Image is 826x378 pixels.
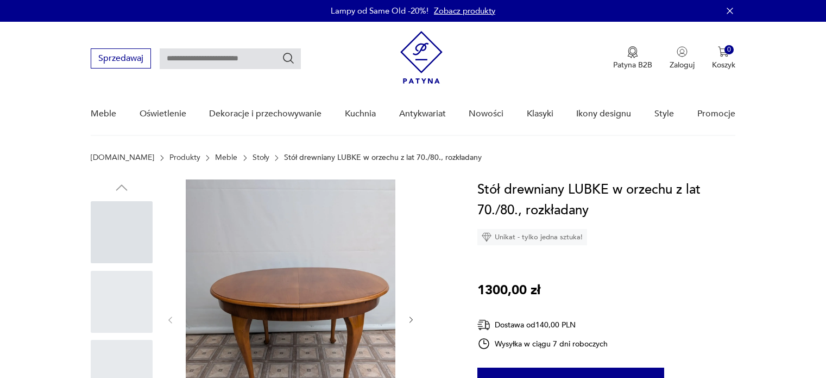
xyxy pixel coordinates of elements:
[215,153,237,162] a: Meble
[477,280,540,301] p: 1300,00 zł
[477,337,608,350] div: Wysyłka w ciągu 7 dni roboczych
[400,31,443,84] img: Patyna - sklep z meblami i dekoracjami vintage
[345,93,376,135] a: Kuchnia
[209,93,321,135] a: Dekoracje i przechowywanie
[91,55,151,63] a: Sprzedawaj
[576,93,631,135] a: Ikony designu
[477,318,490,332] img: Ikona dostawy
[91,153,154,162] a: [DOMAIN_NAME]
[527,93,553,135] a: Klasyki
[253,153,269,162] a: Stoły
[677,46,688,57] img: Ikonka użytkownika
[140,93,186,135] a: Oświetlenie
[724,45,734,54] div: 0
[477,318,608,332] div: Dostawa od 140,00 PLN
[627,46,638,58] img: Ikona medalu
[482,232,491,242] img: Ikona diamentu
[284,153,482,162] p: Stół drewniany LUBKE w orzechu z lat 70./80., rozkładany
[91,93,116,135] a: Meble
[613,60,652,70] p: Patyna B2B
[654,93,674,135] a: Style
[469,93,503,135] a: Nowości
[282,52,295,65] button: Szukaj
[477,229,587,245] div: Unikat - tylko jedna sztuka!
[712,46,735,70] button: 0Koszyk
[169,153,200,162] a: Produkty
[670,60,695,70] p: Zaloguj
[434,5,495,16] a: Zobacz produkty
[697,93,735,135] a: Promocje
[718,46,729,57] img: Ikona koszyka
[477,179,735,221] h1: Stół drewniany LUBKE w orzechu z lat 70./80., rozkładany
[399,93,446,135] a: Antykwariat
[91,48,151,69] button: Sprzedawaj
[670,46,695,70] button: Zaloguj
[331,5,428,16] p: Lampy od Same Old -20%!
[712,60,735,70] p: Koszyk
[613,46,652,70] a: Ikona medaluPatyna B2B
[613,46,652,70] button: Patyna B2B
